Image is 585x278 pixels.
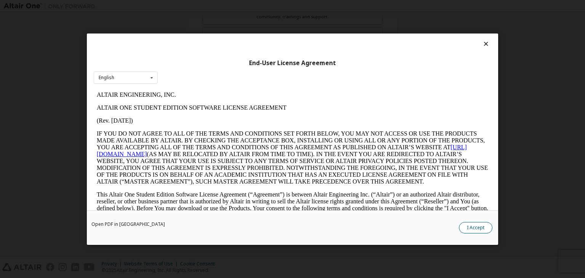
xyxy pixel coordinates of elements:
button: I Accept [459,222,492,233]
p: ALTAIR ONE STUDENT EDITION SOFTWARE LICENSE AGREEMENT [3,16,395,23]
p: IF YOU DO NOT AGREE TO ALL OF THE TERMS AND CONDITIONS SET FORTH BELOW, YOU MAY NOT ACCESS OR USE... [3,42,395,97]
p: This Altair One Student Edition Software License Agreement (“Agreement”) is between Altair Engine... [3,103,395,130]
a: Open PDF in [GEOGRAPHIC_DATA] [91,222,165,227]
div: End-User License Agreement [94,59,491,67]
p: ALTAIR ENGINEERING, INC. [3,3,395,10]
div: English [99,75,114,80]
a: [URL][DOMAIN_NAME] [3,56,373,69]
p: (Rev. [DATE]) [3,29,395,36]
